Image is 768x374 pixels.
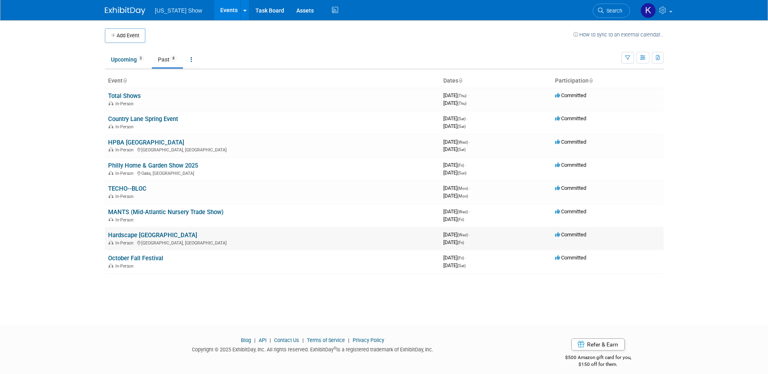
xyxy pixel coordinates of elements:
img: In-Person Event [108,263,113,268]
span: (Sat) [457,117,466,121]
span: | [300,337,306,343]
a: Total Shows [108,92,141,100]
span: [DATE] [443,162,466,168]
span: [DATE] [443,193,468,199]
span: [DATE] [443,185,470,191]
span: [DATE] [443,239,464,245]
a: MANTS (Mid-Atlantic Nursery Trade Show) [108,208,223,216]
span: (Fri) [457,217,464,222]
span: Committed [555,162,586,168]
span: In-Person [115,194,136,199]
span: (Thu) [457,101,466,106]
span: [DATE] [443,92,469,98]
span: - [468,92,469,98]
img: ExhibitDay [105,7,145,15]
span: [DATE] [443,255,466,261]
span: (Sat) [457,147,466,152]
img: In-Person Event [108,101,113,105]
span: - [465,162,466,168]
div: $150 off for them. [533,361,664,368]
a: Past8 [152,52,183,67]
span: [DATE] [443,100,466,106]
img: In-Person Event [108,194,113,198]
span: In-Person [115,171,136,176]
span: | [252,337,257,343]
a: Privacy Policy [353,337,384,343]
span: [DATE] [443,232,470,238]
span: (Fri) [457,163,464,168]
sup: ® [334,346,336,351]
img: In-Person Event [108,171,113,175]
a: TECHO--BLOC [108,185,147,192]
span: In-Person [115,101,136,106]
span: In-Person [115,217,136,223]
img: In-Person Event [108,217,113,221]
a: Blog [241,337,251,343]
a: October Fall Festival [108,255,163,262]
div: Oaks, [GEOGRAPHIC_DATA] [108,170,437,176]
div: Copyright © 2025 ExhibitDay, Inc. All rights reserved. ExhibitDay is a registered trademark of Ex... [105,344,521,353]
span: 3 [137,55,144,62]
a: Sort by Start Date [458,77,462,84]
a: HPBA [GEOGRAPHIC_DATA] [108,139,184,146]
a: How to sync to an external calendar... [573,32,664,38]
a: Search [593,4,630,18]
span: Committed [555,92,586,98]
span: - [465,255,466,261]
span: Committed [555,232,586,238]
span: [DATE] [443,139,470,145]
span: Committed [555,139,586,145]
span: - [469,185,470,191]
a: Philly Home & Garden Show 2025 [108,162,198,169]
div: $500 Amazon gift card for you, [533,349,664,368]
a: Upcoming3 [105,52,150,67]
span: (Wed) [457,140,468,144]
span: - [467,115,468,121]
span: Committed [555,208,586,215]
span: [DATE] [443,170,466,176]
span: 8 [170,55,177,62]
button: Add Event [105,28,145,43]
span: In-Person [115,263,136,269]
th: Participation [552,74,664,88]
span: [DATE] [443,146,466,152]
span: Committed [555,115,586,121]
span: [DATE] [443,216,464,222]
a: Contact Us [274,337,299,343]
span: Committed [555,185,586,191]
span: [DATE] [443,208,470,215]
span: (Wed) [457,233,468,237]
span: In-Person [115,124,136,130]
span: (Fri) [457,256,464,260]
span: [DATE] [443,115,468,121]
th: Dates [440,74,552,88]
span: In-Person [115,147,136,153]
a: Country Lane Spring Event [108,115,178,123]
span: | [268,337,273,343]
img: In-Person Event [108,124,113,128]
a: Refer & Earn [571,338,625,351]
span: Search [604,8,622,14]
span: (Thu) [457,93,466,98]
a: Sort by Event Name [123,77,127,84]
img: In-Person Event [108,240,113,244]
div: [GEOGRAPHIC_DATA], [GEOGRAPHIC_DATA] [108,146,437,153]
img: In-Person Event [108,147,113,151]
span: (Sat) [457,263,466,268]
span: [DATE] [443,123,466,129]
span: (Fri) [457,240,464,245]
a: Hardscape [GEOGRAPHIC_DATA] [108,232,197,239]
span: - [469,232,470,238]
th: Event [105,74,440,88]
span: - [469,139,470,145]
span: In-Person [115,240,136,246]
span: (Mon) [457,194,468,198]
span: [US_STATE] Show [155,7,202,14]
div: [GEOGRAPHIC_DATA], [GEOGRAPHIC_DATA] [108,239,437,246]
span: [DATE] [443,262,466,268]
span: Committed [555,255,586,261]
span: (Mon) [457,186,468,191]
span: | [346,337,351,343]
span: - [469,208,470,215]
a: Terms of Service [307,337,345,343]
